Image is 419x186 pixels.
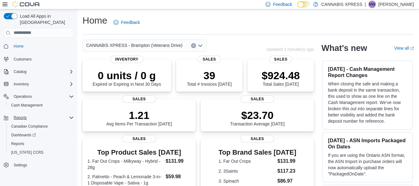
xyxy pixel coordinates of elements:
button: Clear input [191,43,196,48]
span: Sales [122,95,156,103]
a: Reports [9,140,27,147]
span: [US_STATE] CCRS [11,150,43,155]
dd: $131.99 [278,157,296,165]
p: If you are using the Ontario ASN format, the ASN Import in purchase orders will now automatically... [328,152,408,177]
span: Feedback [273,1,292,7]
svg: External link [410,47,414,50]
span: Operations [14,94,32,99]
p: CANNABIS XPRESS [321,1,362,8]
dt: 1. Far Out Crops - Milkyway - Hybrid - 28g [87,158,163,170]
button: Inventory [11,80,31,88]
button: Customers [1,54,76,63]
p: Updated 1 minute(s) ago [266,47,314,52]
span: Customers [11,55,74,63]
a: Canadian Compliance [9,123,50,130]
a: Dashboards [6,131,76,139]
nav: Complex example [4,39,74,186]
dd: $131.99 [166,157,191,165]
button: Inventory [1,80,76,88]
p: 39 [187,69,232,82]
div: Nathan Wilson [368,1,376,8]
a: Home [11,43,26,50]
p: 1.21 [106,109,172,121]
span: Washington CCRS [9,149,74,156]
div: Total Sales [DATE] [262,69,300,87]
a: Customers [11,56,34,63]
button: [US_STATE] CCRS [6,148,76,157]
span: Inventory [14,82,29,87]
dt: 2. Palmetto - Peach & Lemonade 3-in-1 Disposable Vape - Sativa - 1g [87,174,163,186]
button: Reports [6,139,76,148]
button: Operations [11,93,34,100]
p: When closing the safe and making a bank deposit in the same transaction, this used to show as one... [328,81,408,124]
a: [US_STATE] CCRS [9,149,46,156]
span: Customers [14,57,32,62]
button: Open list of options [198,43,203,48]
span: Canadian Compliance [11,124,48,129]
span: Dashboards [9,131,74,139]
div: Transaction Average [DATE] [230,109,285,126]
span: Sales [240,95,274,103]
input: Dark Mode [297,1,310,8]
span: Dashboards [11,133,36,138]
p: $23.70 [230,109,285,121]
dt: 3. Spinach [218,178,275,184]
h3: [DATE] - ASN Imports Packaged On Dates [328,137,408,150]
a: Feedback [111,16,142,29]
dd: $117.23 [278,167,296,175]
p: 0 units / 0 g [92,69,161,82]
span: Home [11,42,74,50]
p: [PERSON_NAME] [378,1,414,8]
h3: Top Brand Sales [DATE] [218,149,296,156]
dd: $59.98 [166,173,191,180]
h3: [DATE] - Cash Management Report Changes [328,66,408,78]
a: Dashboards [9,131,38,139]
h3: Top Product Sales [DATE] [87,149,191,156]
span: Inventory [11,80,74,88]
img: Cova [12,1,40,7]
span: Reports [9,140,74,147]
a: Settings [11,161,29,169]
span: NW [369,1,375,8]
span: Operations [11,93,74,100]
span: Settings [14,163,27,168]
p: $924.48 [262,69,300,82]
button: Catalog [1,67,76,76]
span: Load All Apps in [GEOGRAPHIC_DATA] [17,13,74,25]
button: Operations [1,92,76,101]
span: Home [14,44,24,49]
a: Cash Management [9,102,45,109]
p: | [365,1,366,8]
span: Reports [14,115,27,120]
div: Total # Invoices [DATE] [187,69,232,87]
button: Canadian Compliance [6,122,76,131]
dt: 1. Far Out Crops [218,158,275,164]
span: Sales [269,56,292,63]
a: View allExternal link [394,46,414,51]
button: Catalog [11,68,29,75]
span: Inventory [110,56,144,63]
span: Feedback [121,19,140,25]
h2: What's new [321,43,367,53]
h1: Home [82,14,107,27]
button: Reports [1,113,76,122]
div: Avg Items Per Transaction [DATE] [106,109,172,126]
span: Canadian Compliance [9,123,74,130]
div: Expired or Expiring in Next 30 Days [92,69,161,87]
span: Reports [11,141,24,146]
dt: 2. 3Saints [218,168,275,174]
span: Sales [240,135,274,143]
span: Sales [198,56,221,63]
button: Reports [11,114,29,121]
span: Settings [11,161,74,169]
span: Catalog [11,68,74,75]
span: CANNABIS XPRESS - Brampton (Veterans Drive) [86,42,182,49]
button: Cash Management [6,101,76,110]
span: Reports [11,114,74,121]
span: Cash Management [11,103,42,108]
dd: $86.97 [278,177,296,185]
span: Catalog [14,69,26,74]
span: Sales [122,135,156,143]
button: Home [1,42,76,51]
